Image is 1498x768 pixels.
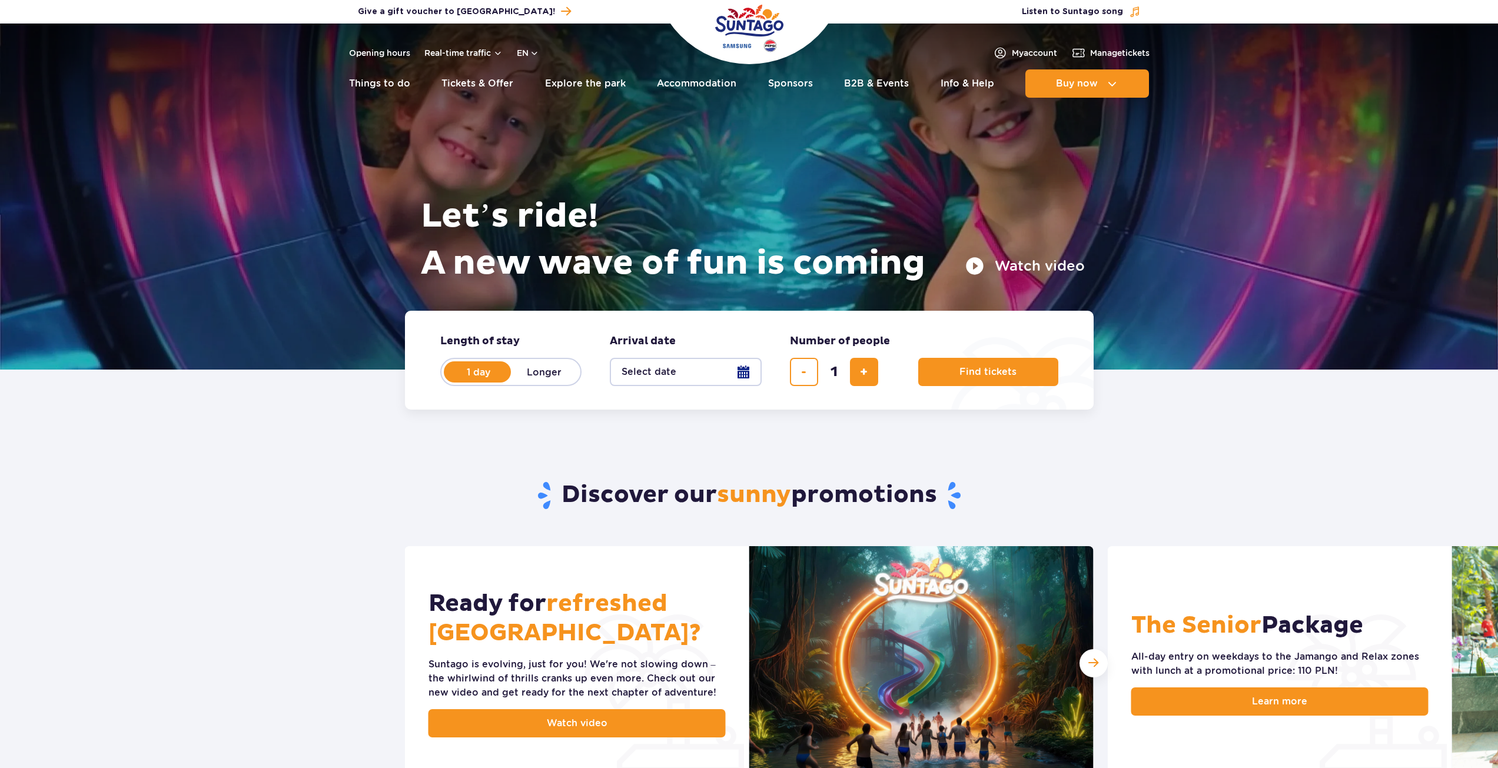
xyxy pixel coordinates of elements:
[429,589,726,648] h2: Ready for
[1012,47,1057,59] span: My account
[918,358,1058,386] button: Find tickets
[405,311,1094,410] form: Planning your visit to Park of Poland
[850,358,878,386] button: add ticket
[768,69,813,98] a: Sponsors
[717,480,791,510] span: sunny
[441,69,513,98] a: Tickets & Offer
[844,69,909,98] a: B2B & Events
[1022,6,1123,18] span: Listen to Suntago song
[1131,650,1429,678] div: All-day entry on weekdays to the Jamango and Relax zones with lunch at a promotional price: 110 PLN!
[424,48,503,58] button: Real-time traffic
[1131,687,1429,716] a: Learn more
[1022,6,1141,18] button: Listen to Suntago song
[358,6,555,18] span: Give a gift voucher to [GEOGRAPHIC_DATA]!
[349,47,410,59] a: Opening hours
[517,47,539,59] button: en
[1131,611,1261,640] span: The Senior
[610,358,762,386] button: Select date
[1056,78,1098,89] span: Buy now
[1080,649,1108,677] div: Next slide
[547,716,607,730] span: Watch video
[1090,47,1150,59] span: Manage tickets
[440,334,520,348] span: Length of stay
[445,360,512,384] label: 1 day
[657,69,736,98] a: Accommodation
[511,360,578,384] label: Longer
[1071,46,1150,60] a: Managetickets
[1131,611,1363,640] h2: Package
[429,589,701,648] span: refreshed [GEOGRAPHIC_DATA]?
[790,358,818,386] button: remove ticket
[965,257,1085,275] button: Watch video
[941,69,994,98] a: Info & Help
[404,480,1094,511] h2: Discover our promotions
[349,69,410,98] a: Things to do
[959,367,1017,377] span: Find tickets
[820,358,848,386] input: number of tickets
[421,193,1085,287] h1: Let’s ride! A new wave of fun is coming
[610,334,676,348] span: Arrival date
[1252,694,1307,709] span: Learn more
[429,709,726,737] a: Watch video
[429,657,726,700] div: Suntago is evolving, just for you! We're not slowing down – the whirlwind of thrills cranks up ev...
[790,334,890,348] span: Number of people
[358,4,571,19] a: Give a gift voucher to [GEOGRAPHIC_DATA]!
[1025,69,1149,98] button: Buy now
[545,69,626,98] a: Explore the park
[993,46,1057,60] a: Myaccount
